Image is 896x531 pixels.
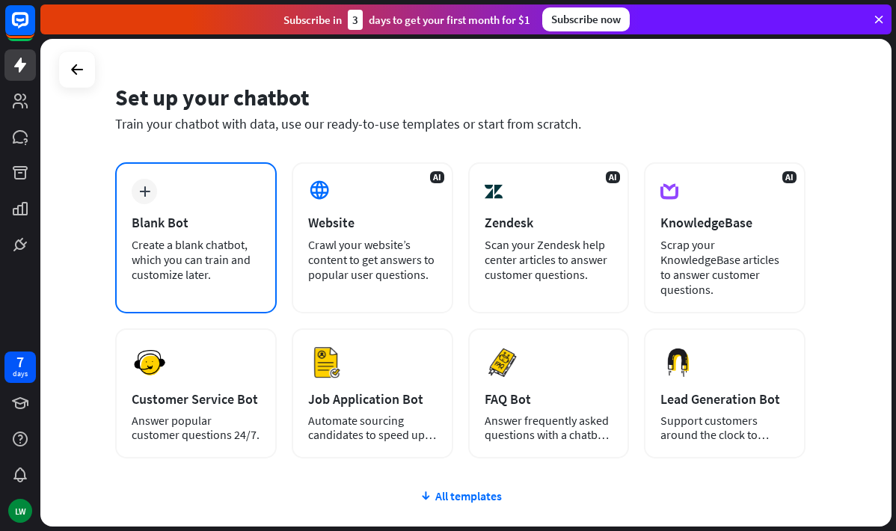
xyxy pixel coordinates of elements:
div: KnowledgeBase [660,214,789,231]
span: AI [430,171,444,183]
div: All templates [115,488,806,503]
a: 7 days [4,352,36,383]
div: FAQ Bot [485,390,613,408]
div: Set up your chatbot [115,83,806,111]
div: Blank Bot [132,214,260,231]
div: Train your chatbot with data, use our ready-to-use templates or start from scratch. [115,115,806,132]
button: Open LiveChat chat widget [12,6,57,51]
div: Automate sourcing candidates to speed up your hiring process. [308,414,437,442]
div: LW [8,499,32,523]
div: 3 [348,10,363,30]
div: Job Application Bot [308,390,437,408]
div: Answer frequently asked questions with a chatbot and save your time. [485,414,613,442]
div: 7 [16,355,24,369]
i: plus [139,186,150,197]
div: Scrap your KnowledgeBase articles to answer customer questions. [660,237,789,297]
div: Lead Generation Bot [660,390,789,408]
div: Subscribe now [542,7,630,31]
div: Customer Service Bot [132,390,260,408]
span: AI [782,171,797,183]
div: Create a blank chatbot, which you can train and customize later. [132,237,260,282]
div: Answer popular customer questions 24/7. [132,414,260,442]
div: Website [308,214,437,231]
div: Crawl your website’s content to get answers to popular user questions. [308,237,437,282]
div: Support customers around the clock to boost sales. [660,414,789,442]
div: Zendesk [485,214,613,231]
div: Subscribe in days to get your first month for $1 [283,10,530,30]
div: Scan your Zendesk help center articles to answer customer questions. [485,237,613,282]
span: AI [606,171,620,183]
div: days [13,369,28,379]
